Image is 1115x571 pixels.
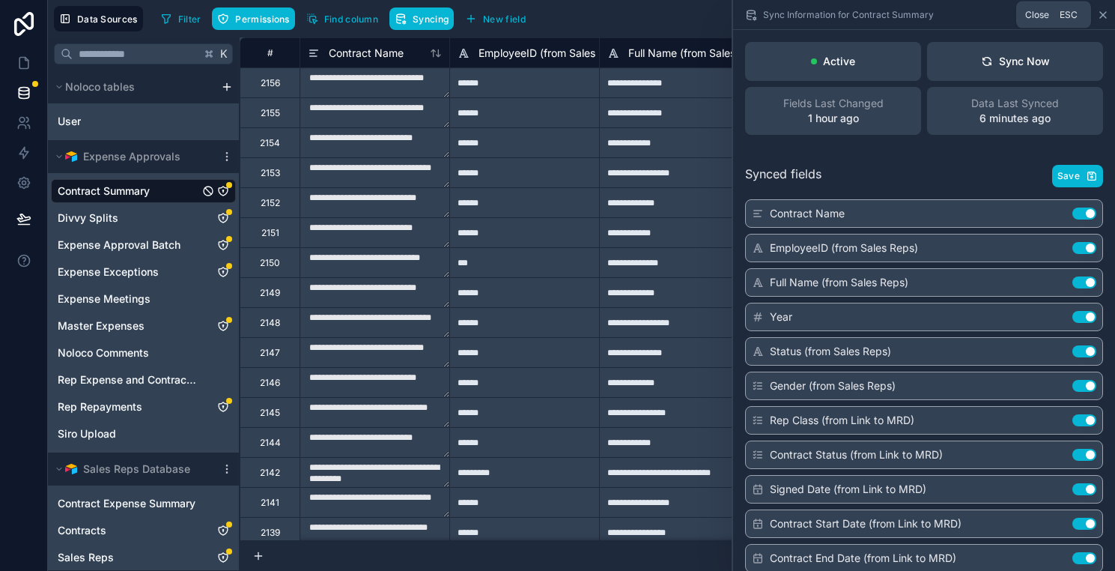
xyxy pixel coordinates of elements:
[219,49,229,59] span: K
[260,437,281,449] div: 2144
[979,111,1051,126] p: 6 minutes ago
[770,413,914,428] span: Rep Class (from Link to MRD)
[460,7,531,30] button: New field
[770,447,943,462] span: Contract Status (from Link to MRD)
[770,482,926,497] span: Signed Date (from Link to MRD)
[260,287,280,299] div: 2149
[260,257,280,269] div: 2150
[252,47,288,58] div: #
[301,7,383,30] button: Find column
[260,347,280,359] div: 2147
[260,467,280,479] div: 2142
[1052,165,1103,187] button: Save
[763,9,934,21] span: Sync Information for Contract Summary
[155,7,207,30] button: Filter
[1057,170,1080,182] span: Save
[260,377,280,389] div: 2146
[329,46,404,61] span: Contract Name
[770,206,845,221] span: Contract Name
[808,111,859,126] p: 1 hour ago
[235,13,289,25] span: Permissions
[770,378,896,393] span: Gender (from Sales Reps)
[261,77,280,89] div: 2156
[261,227,279,239] div: 2151
[260,317,280,329] div: 2148
[212,7,300,30] a: Permissions
[1057,9,1081,21] span: Esc
[927,42,1103,81] button: Sync Now
[478,46,627,61] span: EmployeeID (from Sales Reps)
[981,54,1050,69] div: Sync Now
[483,13,526,25] span: New field
[770,516,961,531] span: Contract Start Date (from Link to MRD)
[770,551,956,566] span: Contract End Date (from Link to MRD)
[770,344,891,359] span: Status (from Sales Reps)
[628,46,767,61] span: Full Name (from Sales Reps)
[260,137,280,149] div: 2154
[261,167,280,179] div: 2153
[770,275,908,290] span: Full Name (from Sales Reps)
[324,13,378,25] span: Find column
[745,165,821,187] span: Synced fields
[54,6,143,31] button: Data Sources
[770,241,918,256] span: EmployeeID (from Sales Reps)
[770,309,792,324] span: Year
[261,107,280,119] div: 2155
[389,7,454,30] button: Syncing
[212,7,294,30] button: Permissions
[1025,9,1049,21] span: Close
[783,96,884,111] span: Fields Last Changed
[261,527,280,539] div: 2139
[77,13,138,25] span: Data Sources
[971,96,1059,111] span: Data Last Synced
[823,54,855,69] p: Active
[178,13,201,25] span: Filter
[389,7,460,30] a: Syncing
[260,407,280,419] div: 2145
[413,13,449,25] span: Syncing
[261,197,280,209] div: 2152
[261,497,279,509] div: 2141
